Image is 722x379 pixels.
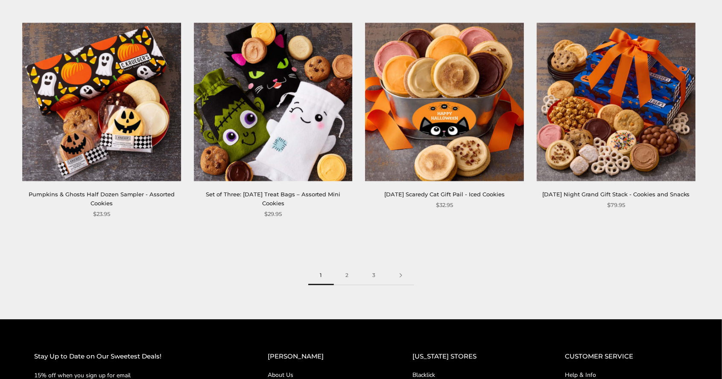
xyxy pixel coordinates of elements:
[194,23,353,181] img: Set of Three: Halloween Treat Bags – Assorted Mini Cookies
[22,23,181,181] img: Pumpkins & Ghosts Half Dozen Sampler - Assorted Cookies
[334,266,361,285] a: 2
[93,210,110,219] span: $23.95
[361,266,388,285] a: 3
[388,266,414,285] a: Next page
[365,23,524,181] img: Halloween Scaredy Cat Gift Pail - Iced Cookies
[308,266,334,285] span: 1
[264,210,282,219] span: $29.95
[607,201,625,210] span: $79.95
[34,351,234,362] h2: Stay Up to Date on Our Sweetest Deals!
[29,191,175,207] a: Pumpkins & Ghosts Half Dozen Sampler - Assorted Cookies
[436,201,453,210] span: $32.95
[565,351,688,362] h2: CUSTOMER SERVICE
[384,191,505,198] a: [DATE] Scaredy Cat Gift Pail - Iced Cookies
[268,351,378,362] h2: [PERSON_NAME]
[206,191,341,207] a: Set of Three: [DATE] Treat Bags – Assorted Mini Cookies
[537,23,696,181] img: Halloween Night Grand Gift Stack - Cookies and Snacks
[542,191,690,198] a: [DATE] Night Grand Gift Stack - Cookies and Snacks
[412,351,531,362] h2: [US_STATE] STORES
